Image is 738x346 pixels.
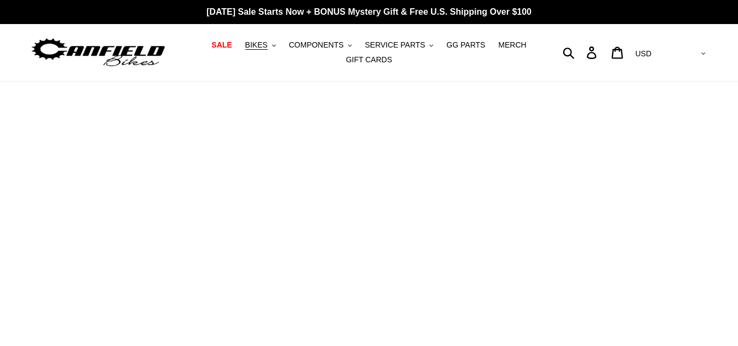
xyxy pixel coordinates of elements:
[245,40,268,50] span: BIKES
[446,40,485,50] span: GG PARTS
[284,38,357,52] button: COMPONENTS
[30,36,167,70] img: Canfield Bikes
[289,40,344,50] span: COMPONENTS
[211,40,232,50] span: SALE
[359,38,439,52] button: SERVICE PARTS
[498,40,526,50] span: MERCH
[340,52,398,67] a: GIFT CARDS
[346,55,392,64] span: GIFT CARDS
[206,38,237,52] a: SALE
[365,40,425,50] span: SERVICE PARTS
[493,38,532,52] a: MERCH
[441,38,491,52] a: GG PARTS
[240,38,281,52] button: BIKES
